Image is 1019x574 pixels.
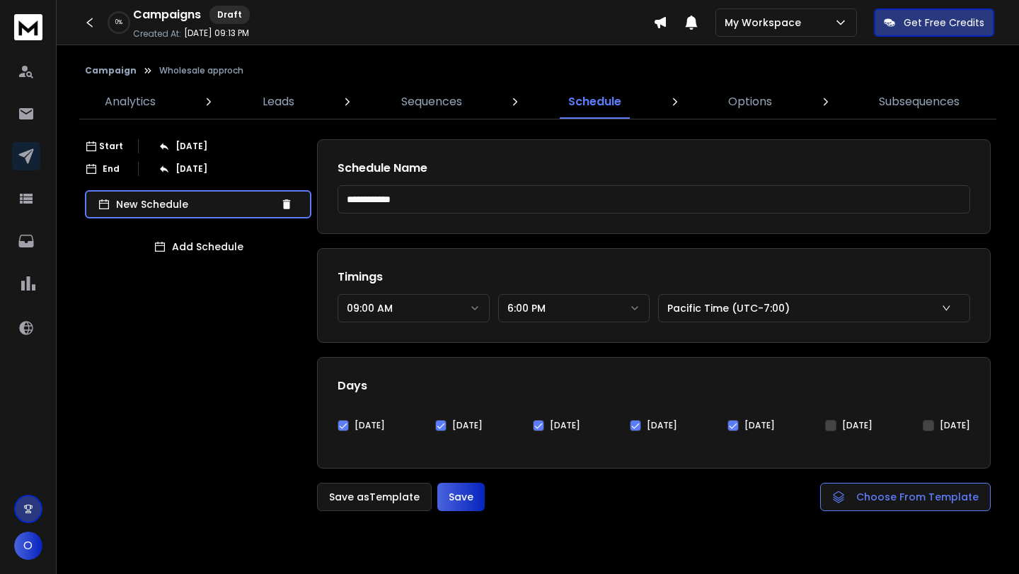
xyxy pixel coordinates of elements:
a: Leads [254,85,303,119]
h1: Days [338,377,970,394]
span: Choose From Template [856,490,979,504]
button: Campaign [85,65,137,76]
div: Draft [209,6,250,24]
label: [DATE] [744,420,775,431]
h1: Schedule Name [338,160,970,177]
p: [DATE] [175,163,207,175]
img: logo [14,14,42,40]
p: Analytics [105,93,156,110]
a: Options [720,85,781,119]
a: Schedule [560,85,630,119]
label: [DATE] [550,420,580,431]
a: Subsequences [870,85,968,119]
button: Add Schedule [85,233,311,261]
p: Sequences [401,93,462,110]
label: [DATE] [452,420,483,431]
p: Options [728,93,772,110]
button: O [14,532,42,560]
p: New Schedule [116,197,275,211]
p: Get Free Credits [904,16,984,30]
p: Start [99,141,123,152]
h1: Campaigns [133,6,201,23]
a: Analytics [96,85,164,119]
button: 6:00 PM [498,294,650,322]
button: Save [437,483,485,511]
label: [DATE] [647,420,677,431]
label: [DATE] [355,420,385,431]
p: [DATE] 09:13 PM [184,28,249,39]
label: [DATE] [940,420,970,431]
button: Get Free Credits [874,8,994,37]
p: My Workspace [725,16,807,30]
p: 0 % [115,18,122,27]
a: Sequences [393,85,471,119]
p: Subsequences [879,93,960,110]
p: Pacific Time (UTC-7:00) [667,301,795,315]
p: Created At: [133,28,181,40]
button: Choose From Template [820,483,991,511]
p: Leads [263,93,294,110]
p: Wholesale approch [159,65,243,76]
p: Schedule [568,93,621,110]
button: Save asTemplate [317,483,432,511]
p: [DATE] [175,141,207,152]
label: [DATE] [842,420,873,431]
h1: Timings [338,269,970,286]
p: End [103,163,120,175]
button: 09:00 AM [338,294,490,322]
